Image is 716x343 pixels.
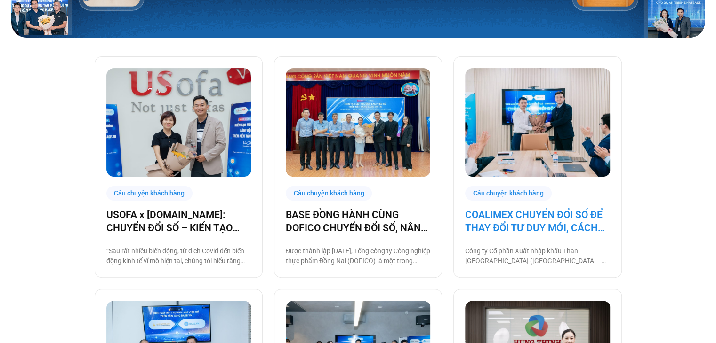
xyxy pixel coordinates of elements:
[286,186,372,201] div: Câu chuyện khách hàng
[286,246,430,266] p: Được thành lập [DATE], Tổng công ty Công nghiệp thực phẩm Đồng Nai (DOFICO) là một trong những tổ...
[286,208,430,234] a: BASE ĐỒNG HÀNH CÙNG DOFICO CHUYỂN ĐỔI SỐ, NÂNG CAO VỊ THẾ DOANH NGHIỆP VIỆT
[106,186,193,201] div: Câu chuyện khách hàng
[106,208,251,234] a: USOFA x [DOMAIN_NAME]: CHUYỂN ĐỔI SỐ – KIẾN TẠO NỘI LỰC CHINH PHỤC THỊ TRƯỜNG QUỐC TẾ
[465,208,610,234] a: COALIMEX CHUYỂN ĐỔI SỐ ĐỂ THAY ĐỔI TƯ DUY MỚI, CÁCH LÀM MỚI, TẠO BƯỚC TIẾN MỚI
[465,186,552,201] div: Câu chuyện khách hàng
[106,246,251,266] p: “Sau rất nhiều biến động, từ dịch Covid đến biến động kinh tế vĩ mô hiện tại, chúng tôi hiểu rằng...
[465,246,610,266] p: Công ty Cổ phần Xuất nhập khẩu Than [GEOGRAPHIC_DATA] ([GEOGRAPHIC_DATA] – Coal Import Export Joi...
